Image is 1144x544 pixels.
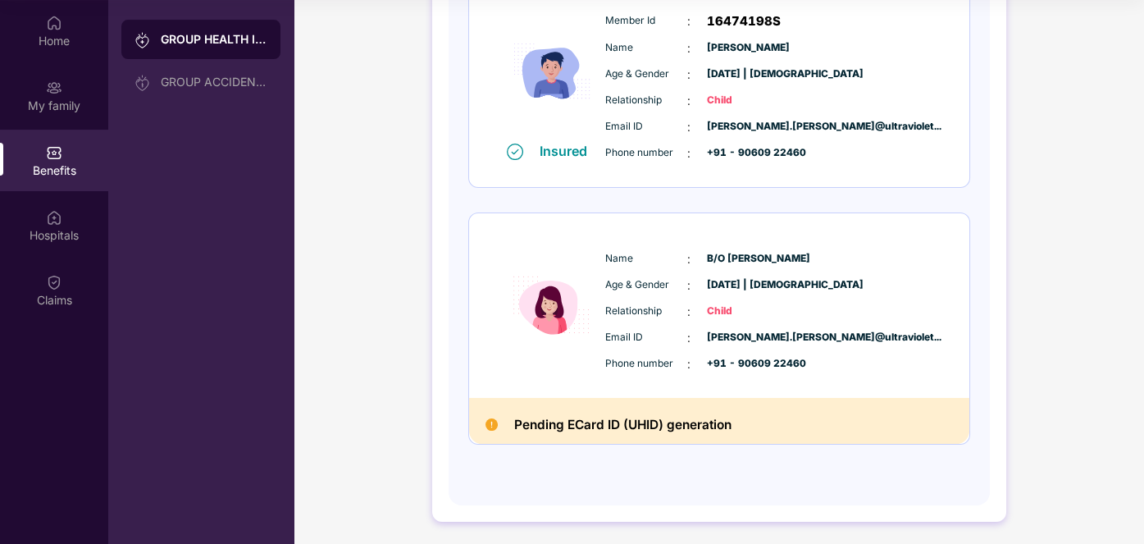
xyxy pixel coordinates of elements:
span: Name [605,251,687,267]
span: Name [605,40,687,56]
span: : [687,144,691,162]
span: +91 - 90609 22460 [707,356,789,372]
span: Child [707,304,789,319]
span: 16474198S [707,11,781,31]
span: : [687,12,691,30]
img: svg+xml;base64,PHN2ZyB4bWxucz0iaHR0cDovL3d3dy53My5vcmcvMjAwMC9zdmciIHdpZHRoPSIxNiIgaGVpZ2h0PSIxNi... [507,144,523,160]
img: svg+xml;base64,PHN2ZyB3aWR0aD0iMjAiIGhlaWdodD0iMjAiIHZpZXdCb3g9IjAgMCAyMCAyMCIgZmlsbD0ibm9uZSIgeG... [134,75,151,91]
span: Relationship [605,93,687,108]
span: : [687,66,691,84]
span: [DATE] | [DEMOGRAPHIC_DATA] [707,66,789,82]
img: svg+xml;base64,PHN2ZyBpZD0iQ2xhaW0iIHhtbG5zPSJodHRwOi8vd3d3LnczLm9yZy8yMDAwL3N2ZyIgd2lkdGg9IjIwIi... [46,274,62,290]
span: Child [707,93,789,108]
img: svg+xml;base64,PHN2ZyBpZD0iQmVuZWZpdHMiIHhtbG5zPSJodHRwOi8vd3d3LnczLm9yZy8yMDAwL3N2ZyIgd2lkdGg9Ij... [46,144,62,161]
span: B/O [PERSON_NAME] [707,251,789,267]
img: Pending [485,418,498,431]
span: : [687,303,691,321]
span: Email ID [605,119,687,135]
img: svg+xml;base64,PHN2ZyBpZD0iSG9tZSIgeG1sbnM9Imh0dHA6Ly93d3cudzMub3JnLzIwMDAvc3ZnIiB3aWR0aD0iMjAiIG... [46,15,62,31]
span: : [687,355,691,373]
div: GROUP ACCIDENTAL INSURANCE [161,75,267,89]
span: Phone number [605,145,687,161]
div: Insured [540,143,597,159]
img: svg+xml;base64,PHN2ZyB3aWR0aD0iMjAiIGhlaWdodD0iMjAiIHZpZXdCb3g9IjAgMCAyMCAyMCIgZmlsbD0ibm9uZSIgeG... [46,80,62,96]
span: [PERSON_NAME].[PERSON_NAME]@ultraviolet... [707,119,789,135]
span: [PERSON_NAME] [707,40,789,56]
div: GROUP HEALTH INSURANCE [161,31,267,48]
span: : [687,92,691,110]
span: Relationship [605,304,687,319]
img: svg+xml;base64,PHN2ZyBpZD0iSG9zcGl0YWxzIiB4bWxucz0iaHR0cDovL3d3dy53My5vcmcvMjAwMC9zdmciIHdpZHRoPS... [46,209,62,226]
span: [PERSON_NAME].[PERSON_NAME]@ultraviolet... [707,330,789,345]
img: svg+xml;base64,PHN2ZyB3aWR0aD0iMjAiIGhlaWdodD0iMjAiIHZpZXdCb3g9IjAgMCAyMCAyMCIgZmlsbD0ibm9uZSIgeG... [134,32,151,48]
span: : [687,39,691,57]
span: +91 - 90609 22460 [707,145,789,161]
span: Member Id [605,13,687,29]
span: Phone number [605,356,687,372]
span: Age & Gender [605,277,687,293]
span: : [687,277,691,295]
span: : [687,118,691,136]
span: : [687,329,691,347]
img: icon [503,235,601,376]
span: Email ID [605,330,687,345]
h2: Pending ECard ID (UHID) generation [514,414,732,436]
img: icon [503,2,601,142]
span: [DATE] | [DEMOGRAPHIC_DATA] [707,277,789,293]
span: : [687,250,691,268]
span: Age & Gender [605,66,687,82]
